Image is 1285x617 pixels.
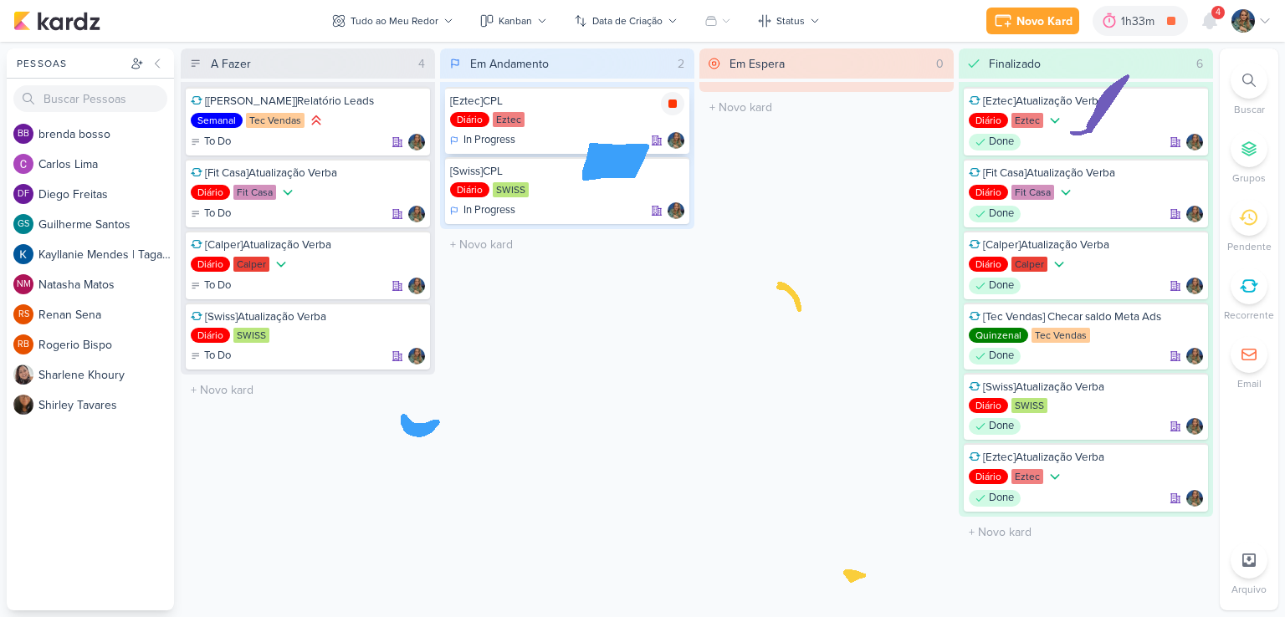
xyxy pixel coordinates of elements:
[1186,134,1203,150] div: Responsável: Isabella Gutierres
[279,184,296,201] div: Prioridade Baixa
[13,334,33,354] div: Rogerio Bispo
[463,132,515,149] p: In Progress
[989,134,1014,150] p: Done
[191,185,230,200] div: Diário
[13,365,33,385] img: Sharlene Khoury
[450,202,515,219] div: In Progress
[450,94,684,109] div: [Eztec]CPL
[969,328,1028,343] div: Quinzenal
[408,134,425,150] img: Isabella Gutierres
[13,274,33,294] div: Natasha Matos
[13,304,33,324] div: Renan Sena
[412,55,432,73] div: 4
[969,380,1203,395] div: [Swiss]Atualização Verba
[969,134,1021,150] div: Done
[1047,468,1063,485] div: Prioridade Baixa
[191,134,231,150] div: To Do
[13,56,127,71] div: Pessoas
[1186,418,1203,435] div: Responsável: Isabella Gutierres
[408,348,425,365] img: Isabella Gutierres
[668,202,684,219] img: Isabella Gutierres
[191,309,425,324] div: [Swiss]Atualização Verba
[191,257,230,272] div: Diário
[233,328,269,343] div: SWISS
[204,348,231,365] p: To Do
[1186,490,1203,507] div: Responsável: Isabella Gutierres
[1231,582,1267,597] p: Arquivo
[191,206,231,222] div: To Do
[18,190,29,199] p: DF
[1227,239,1272,254] p: Pendente
[969,450,1203,465] div: [Eztec]Atualização Verba
[989,418,1014,435] p: Done
[969,113,1008,128] div: Diário
[191,113,243,128] div: Semanal
[38,306,174,324] div: R e n a n S e n a
[408,348,425,365] div: Responsável: Isabella Gutierres
[1011,113,1043,128] div: Eztec
[969,166,1203,181] div: [Fit Casa]Atualização Verba
[408,134,425,150] div: Responsável: Isabella Gutierres
[246,113,305,128] div: Tec Vendas
[13,124,33,144] div: brenda bosso
[450,164,684,179] div: [Swiss]CPL
[969,257,1008,272] div: Diário
[989,348,1014,365] p: Done
[668,202,684,219] div: Responsável: Isabella Gutierres
[273,256,289,273] div: Prioridade Baixa
[18,130,29,139] p: bb
[1237,376,1262,391] p: Email
[1121,13,1160,30] div: 1h33m
[1216,6,1221,19] span: 4
[191,237,425,252] div: [Calper]Atualização Verba
[38,276,174,293] div: N a t a s h a M a t o s
[1186,348,1203,365] img: Isabella Gutierres
[1232,171,1266,186] p: Grupos
[184,378,432,402] input: + Novo kard
[408,206,425,222] img: Isabella Gutierres
[989,55,1041,73] div: Finalizado
[191,348,231,365] div: To Do
[668,132,684,149] div: Responsável: Isabella Gutierres
[730,55,785,73] div: Em Espera
[969,237,1203,252] div: [Calper]Atualização Verba
[962,520,1210,544] input: + Novo kard
[1016,13,1073,30] div: Novo Kard
[1011,398,1047,413] div: SWISS
[1186,348,1203,365] div: Responsável: Isabella Gutierres
[1186,278,1203,294] div: Responsável: Isabella Gutierres
[1231,9,1255,33] img: Isabella Gutierres
[443,232,691,257] input: + Novo kard
[929,55,950,73] div: 0
[450,112,489,127] div: Diário
[13,154,33,174] img: Carlos Lima
[671,55,691,73] div: 2
[1047,112,1063,129] div: Prioridade Baixa
[1186,206,1203,222] div: Responsável: Isabella Gutierres
[191,94,425,109] div: [Tec Vendas]Relatório Leads
[1186,278,1203,294] img: Isabella Gutierres
[191,166,425,181] div: [Fit Casa]Atualização Verba
[969,469,1008,484] div: Diário
[969,278,1021,294] div: Done
[1011,185,1054,200] div: Fit Casa
[1057,184,1074,201] div: Prioridade Baixa
[969,490,1021,507] div: Done
[1186,418,1203,435] img: Isabella Gutierres
[668,132,684,149] img: Isabella Gutierres
[969,94,1203,109] div: [Eztec]Atualização Verba
[191,328,230,343] div: Diário
[969,309,1203,324] div: [Tec Vendas] Checar saldo Meta Ads
[1011,257,1047,272] div: Calper
[989,278,1014,294] p: Done
[1186,134,1203,150] img: Isabella Gutierres
[38,366,174,384] div: S h a r l e n e K h o u r y
[13,214,33,234] div: Guilherme Santos
[463,202,515,219] p: In Progress
[408,278,425,294] div: Responsável: Isabella Gutierres
[38,125,174,143] div: b r e n d a b o s s o
[13,244,33,264] img: Kayllanie Mendes | Tagawa
[38,156,174,173] div: C a r l o s L i m a
[13,11,100,31] img: kardz.app
[1220,62,1278,117] li: Ctrl + F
